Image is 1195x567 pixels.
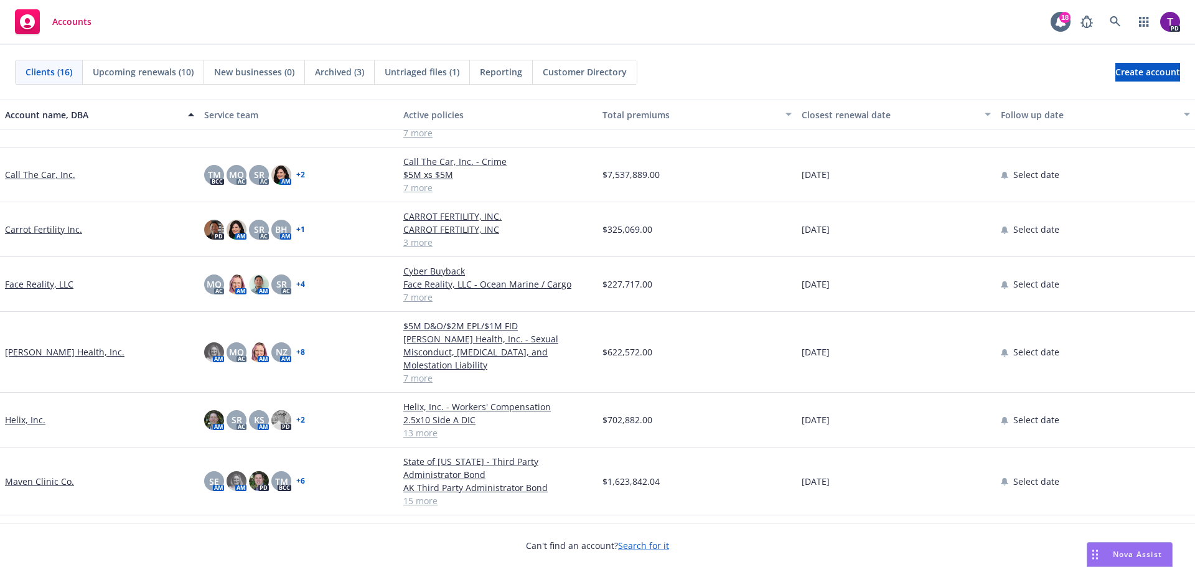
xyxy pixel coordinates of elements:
[403,210,593,223] a: CARROT FERTILITY, INC.
[802,278,830,291] span: [DATE]
[214,65,294,78] span: New businesses (0)
[403,168,593,181] a: $5M xs $5M
[802,413,830,426] span: [DATE]
[204,410,224,430] img: photo
[602,475,660,488] span: $1,623,842.04
[602,413,652,426] span: $702,882.00
[1013,168,1059,181] span: Select date
[296,171,305,179] a: + 2
[403,126,593,139] a: 7 more
[480,65,522,78] span: Reporting
[5,278,73,291] a: Face Reality, LLC
[227,220,246,240] img: photo
[398,100,597,129] button: Active policies
[204,342,224,362] img: photo
[385,65,459,78] span: Untriaged files (1)
[1013,278,1059,291] span: Select date
[802,345,830,358] span: [DATE]
[249,274,269,294] img: photo
[996,100,1195,129] button: Follow up date
[1160,12,1180,32] img: photo
[5,168,75,181] a: Call The Car, Inc.
[602,223,652,236] span: $325,069.00
[296,416,305,424] a: + 2
[276,278,287,291] span: SR
[1087,542,1173,567] button: Nova Assist
[403,291,593,304] a: 7 more
[602,345,652,358] span: $622,572.00
[296,281,305,288] a: + 4
[1013,223,1059,236] span: Select date
[1113,549,1162,560] span: Nova Assist
[1132,9,1156,34] a: Switch app
[5,108,180,121] div: Account name, DBA
[403,155,593,168] a: Call The Car, Inc. - Crime
[204,108,393,121] div: Service team
[1115,63,1180,82] a: Create account
[543,65,627,78] span: Customer Directory
[254,168,265,181] span: SR
[403,426,593,439] a: 13 more
[403,236,593,249] a: 3 more
[315,65,364,78] span: Archived (3)
[271,165,291,185] img: photo
[602,278,652,291] span: $227,717.00
[1013,413,1059,426] span: Select date
[5,475,74,488] a: Maven Clinic Co.
[797,100,996,129] button: Closest renewal date
[254,223,265,236] span: SR
[275,475,288,488] span: TM
[199,100,398,129] button: Service team
[602,168,660,181] span: $7,537,889.00
[802,475,830,488] span: [DATE]
[229,168,244,181] span: MQ
[1013,475,1059,488] span: Select date
[403,523,593,549] a: Rockwell Healthcare, LLC - Employment Practices Liability
[1087,543,1103,566] div: Drag to move
[403,319,593,332] a: $5M D&O/$2M EPL/$1M FID
[403,400,593,413] a: Helix, Inc. - Workers' Compensation
[271,410,291,430] img: photo
[208,168,221,181] span: TM
[1103,9,1128,34] a: Search
[1074,9,1099,34] a: Report a Bug
[597,100,797,129] button: Total premiums
[93,65,194,78] span: Upcoming renewals (10)
[403,455,593,481] a: State of [US_STATE] - Third Party Administrator Bond
[618,540,669,551] a: Search for it
[802,223,830,236] span: [DATE]
[227,471,246,491] img: photo
[403,108,593,121] div: Active policies
[254,413,265,426] span: KS
[403,181,593,194] a: 7 more
[5,413,45,426] a: Helix, Inc.
[403,413,593,426] a: 2.5x10 Side A DIC
[802,168,830,181] span: [DATE]
[403,494,593,507] a: 15 more
[403,223,593,236] a: CARROT FERTILITY, INC
[26,65,72,78] span: Clients (16)
[526,539,669,552] span: Can't find an account?
[403,265,593,278] a: Cyber Buyback
[1059,12,1071,23] div: 18
[1001,108,1176,121] div: Follow up date
[232,413,242,426] span: SR
[1115,60,1180,84] span: Create account
[403,481,593,494] a: AK Third Party Administrator Bond
[227,274,246,294] img: photo
[602,108,778,121] div: Total premiums
[296,477,305,485] a: + 6
[403,278,593,291] a: Face Reality, LLC - Ocean Marine / Cargo
[403,332,593,372] a: [PERSON_NAME] Health, Inc. - Sexual Misconduct, [MEDICAL_DATA], and Molestation Liability
[276,345,288,358] span: NZ
[229,345,244,358] span: MQ
[275,223,288,236] span: BH
[204,220,224,240] img: photo
[1013,345,1059,358] span: Select date
[802,108,977,121] div: Closest renewal date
